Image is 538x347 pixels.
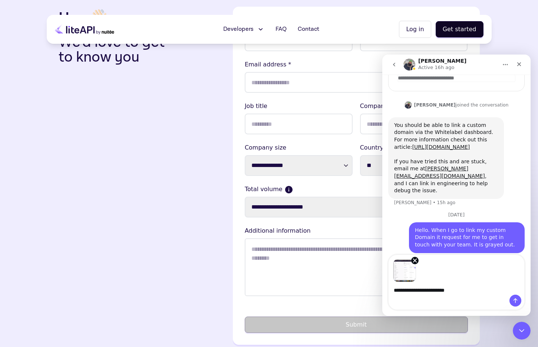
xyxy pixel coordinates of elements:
[399,21,431,38] button: Log in
[245,60,468,69] lable: Email address *
[6,63,142,158] div: John says…
[360,143,468,152] label: Country *
[293,22,324,37] a: Contact
[298,25,319,34] span: Contact
[285,186,292,193] button: Current monthly volume your business makes in USD
[12,67,116,140] div: You should be able to link a custom domain via the Whitelabel dashboard. For more information che...
[513,322,531,340] iframe: Intercom live chat
[271,22,291,37] a: FAQ
[30,89,88,95] a: [URL][DOMAIN_NAME]
[245,185,468,194] label: Total volume
[22,47,30,54] img: Profile image for John
[245,143,353,152] label: Company size
[6,63,122,144] div: You should be able to link a custom domain via the Whitelabel dashboard. For more information che...
[59,7,227,29] h3: Hey 👋🏻
[6,227,142,240] textarea: Message…
[32,48,73,53] b: [PERSON_NAME]
[360,102,468,111] lable: Company name *
[11,204,34,227] img: Image preview 1 of 1
[27,168,142,199] div: Hello. When I go to link my custom Domain it request for me to get in touch with your team. It is...
[275,25,287,34] span: FAQ
[223,25,254,34] span: Developers
[245,226,468,235] lable: Additional information
[6,200,142,227] div: Image previews
[12,111,103,124] a: [PERSON_NAME][EMAIL_ADDRESS][DOMAIN_NAME]
[15,20,133,27] input: Enter your email
[6,168,142,207] div: user says…
[245,102,353,111] lable: Job title
[245,317,468,333] button: Submit
[436,21,483,37] button: Get started
[32,47,126,54] div: joined the conversation
[219,22,269,37] button: Developers
[29,202,36,210] button: Remove image 1
[6,158,142,168] div: [DATE]
[59,35,176,65] p: We’d love to get to know you
[12,146,73,150] div: [PERSON_NAME] • 15h ago
[382,55,531,316] iframe: Intercom live chat
[6,46,142,63] div: John says…
[127,240,139,252] button: Send a message…
[33,172,136,194] div: Hello. When I go to link my custom Domain it request for me to get in touch with your team. It is...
